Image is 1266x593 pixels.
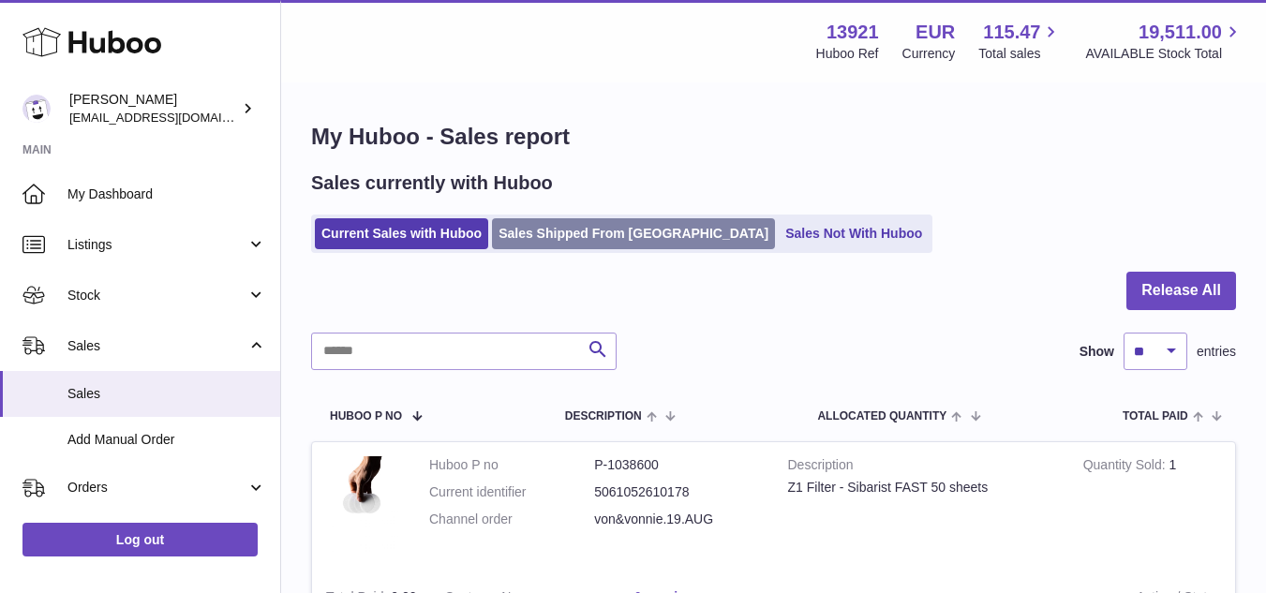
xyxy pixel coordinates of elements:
[1085,45,1244,63] span: AVAILABLE Stock Total
[978,20,1062,63] a: 115.47 Total sales
[67,287,246,304] span: Stock
[779,218,929,249] a: Sales Not With Huboo
[594,483,759,501] dd: 5061052610178
[429,483,594,501] dt: Current identifier
[1069,442,1235,575] td: 1
[983,20,1040,45] span: 115.47
[429,456,594,474] dt: Huboo P no
[67,431,266,449] span: Add Manual Order
[311,122,1236,152] h1: My Huboo - Sales report
[67,185,266,203] span: My Dashboard
[827,20,879,45] strong: 13921
[1085,20,1244,63] a: 19,511.00 AVAILABLE Stock Total
[67,236,246,254] span: Listings
[817,410,946,423] span: ALLOCATED Quantity
[69,110,276,125] span: [EMAIL_ADDRESS][DOMAIN_NAME]
[788,456,1055,479] strong: Description
[594,456,759,474] dd: P-1038600
[1080,343,1114,361] label: Show
[1139,20,1222,45] span: 19,511.00
[978,45,1062,63] span: Total sales
[22,523,258,556] a: Log out
[315,218,488,249] a: Current Sales with Huboo
[916,20,955,45] strong: EUR
[594,511,759,528] dd: von&vonnie.19.AUG
[311,170,553,196] h2: Sales currently with Huboo
[69,91,238,126] div: [PERSON_NAME]
[330,410,402,423] span: Huboo P no
[429,511,594,528] dt: Channel order
[1083,457,1169,477] strong: Quantity Sold
[492,218,775,249] a: Sales Shipped From [GEOGRAPHIC_DATA]
[67,479,246,497] span: Orders
[22,95,51,123] img: internalAdmin-13921@internal.huboo.com
[67,337,246,355] span: Sales
[902,45,956,63] div: Currency
[565,410,642,423] span: Description
[67,385,266,403] span: Sales
[1197,343,1236,361] span: entries
[816,45,879,63] div: Huboo Ref
[326,456,401,556] img: 1742782131.jpeg
[1126,272,1236,310] button: Release All
[788,479,1055,497] div: Z1 Filter - Sibarist FAST 50 sheets
[1123,410,1188,423] span: Total paid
